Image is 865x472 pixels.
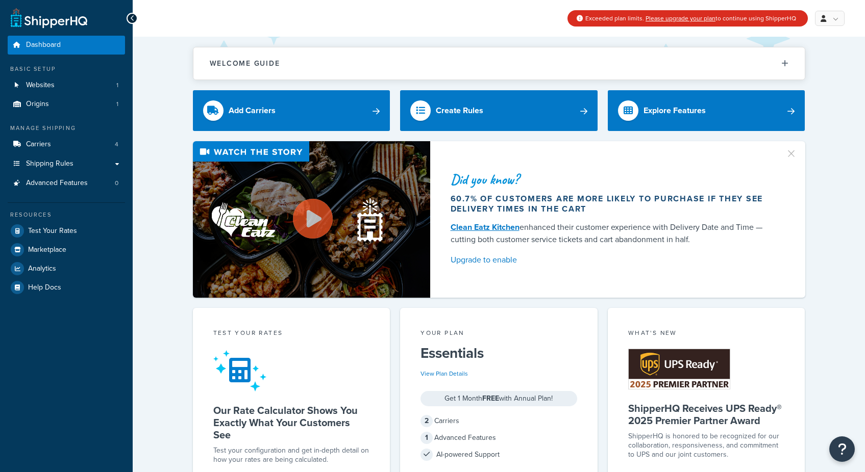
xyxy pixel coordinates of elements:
h5: ShipperHQ Receives UPS Ready® 2025 Premier Partner Award [628,402,785,427]
div: Get 1 Month with Annual Plan! [421,391,577,406]
div: Carriers [421,414,577,428]
div: Test your configuration and get in-depth detail on how your rates are being calculated. [213,446,370,464]
span: Origins [26,100,49,109]
li: Advanced Features [8,174,125,193]
span: Websites [26,81,55,90]
h5: Our Rate Calculator Shows You Exactly What Your Customers See [213,404,370,441]
div: Manage Shipping [8,124,125,133]
span: 1 [421,432,433,444]
span: Carriers [26,140,51,149]
span: 4 [115,140,118,149]
li: Origins [8,95,125,114]
a: Shipping Rules [8,154,125,173]
div: Your Plan [421,328,577,340]
a: Dashboard [8,36,125,55]
div: enhanced their customer experience with Delivery Date and Time — cutting both customer service ti... [451,221,773,246]
strong: FREE [482,393,499,404]
a: Analytics [8,259,125,278]
p: ShipperHQ is honored to be recognized for our collaboration, responsiveness, and commitment to UP... [628,432,785,459]
a: Carriers4 [8,135,125,154]
a: Please upgrade your plan [646,14,715,23]
div: What's New [628,328,785,340]
div: AI-powered Support [421,448,577,462]
span: Analytics [28,265,56,273]
li: Websites [8,76,125,95]
img: Video thumbnail [193,141,430,298]
li: Carriers [8,135,125,154]
a: Help Docs [8,278,125,297]
div: Advanced Features [421,431,577,445]
h5: Essentials [421,345,577,361]
span: Shipping Rules [26,160,73,168]
span: Advanced Features [26,179,88,188]
div: Basic Setup [8,65,125,73]
a: Add Carriers [193,90,390,131]
div: Explore Features [644,103,706,118]
div: 60.7% of customers are more likely to purchase if they see delivery times in the cart [451,194,773,214]
div: Resources [8,211,125,219]
span: Exceeded plan limits. to continue using ShipperHQ [585,14,796,23]
span: Help Docs [28,283,61,292]
a: View Plan Details [421,369,468,378]
span: Dashboard [26,41,61,49]
span: 0 [115,179,118,188]
div: Add Carriers [229,103,276,118]
a: Origins1 [8,95,125,114]
button: Welcome Guide [193,47,805,80]
div: Test your rates [213,328,370,340]
div: Create Rules [436,103,483,118]
div: Did you know? [451,172,773,187]
a: Test Your Rates [8,222,125,240]
span: Test Your Rates [28,227,77,235]
span: 1 [116,81,118,90]
h2: Welcome Guide [210,60,280,67]
a: Create Rules [400,90,598,131]
a: Upgrade to enable [451,253,773,267]
a: Marketplace [8,241,125,259]
span: 2 [421,415,433,427]
button: Open Resource Center [829,436,855,462]
span: 1 [116,100,118,109]
a: Explore Features [608,90,805,131]
a: Websites1 [8,76,125,95]
a: Advanced Features0 [8,174,125,193]
a: Clean Eatz Kitchen [451,221,520,233]
span: Marketplace [28,246,66,254]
